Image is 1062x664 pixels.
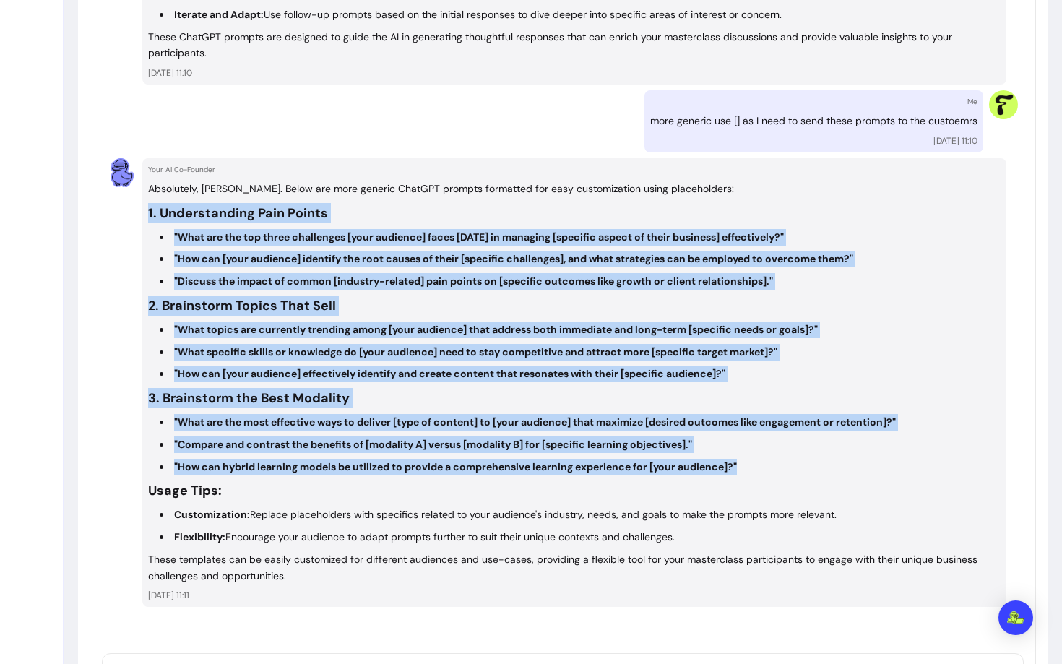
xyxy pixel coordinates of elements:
p: Me [967,96,977,107]
p: [DATE] 11:10 [148,67,1001,79]
strong: "What are the most effective ways to deliver [type of content] to [your audience] that maximize [... [174,415,896,428]
p: These templates can be easily customized for different audiences and use-cases, providing a flexi... [148,551,1001,585]
p: [DATE] 11:10 [933,135,977,147]
p: [DATE] 11:11 [148,590,1001,601]
strong: "Compare and contrast the benefits of [modality A] versus [modality B] for [specific learning obj... [174,438,692,451]
h3: 3. Brainstorm the Best Modality [148,388,1001,408]
strong: "How can [your audience] effectively identify and create content that resonates with their [speci... [174,367,725,380]
strong: "Discuss the impact of common [industry-related] pain points on [specific outcomes like growth or... [174,275,773,288]
p: Absolutely, [PERSON_NAME]. Below are more generic ChatGPT prompts formatted for easy customizatio... [148,181,1001,197]
p: more generic use [] as I need to send these prompts to the custoemrs [650,113,977,129]
strong: "How can hybrid learning models be utilized to provide a comprehensive learning experience for [y... [174,460,737,473]
strong: "How can [your audience] identify the root causes of their [specific challenges], and what strate... [174,252,853,265]
strong: Customization: [174,508,250,521]
strong: "What topics are currently trending among [your audience] that address both immediate and long-te... [174,323,818,336]
li: Use follow-up prompts based on the initial responses to dive deeper into specific areas of intere... [160,7,1001,23]
h3: 1. Understanding Pain Points [148,203,1001,223]
p: These ChatGPT prompts are designed to guide the AI in generating thoughtful responses that can en... [148,29,1001,62]
strong: Iterate and Adapt: [174,8,264,21]
p: Your AI Co-Founder [148,164,1001,175]
img: AI Co-Founder avatar [108,158,137,187]
h3: 2. Brainstorm Topics That Sell [148,296,1001,316]
div: Open Intercom Messenger [998,600,1033,635]
strong: Flexibility: [174,530,225,543]
strong: "What are the top three challenges [your audience] faces [DATE] in managing [specific aspect of t... [174,230,784,243]
li: Encourage your audience to adapt prompts further to suit their unique contexts and challenges. [160,529,1001,546]
img: Provider image [989,90,1018,119]
h3: Usage Tips: [148,480,1001,501]
li: Replace placeholders with specifics related to your audience's industry, needs, and goals to make... [160,506,1001,523]
strong: "What specific skills or knowledge do [your audience] need to stay competitive and attract more [... [174,345,777,358]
